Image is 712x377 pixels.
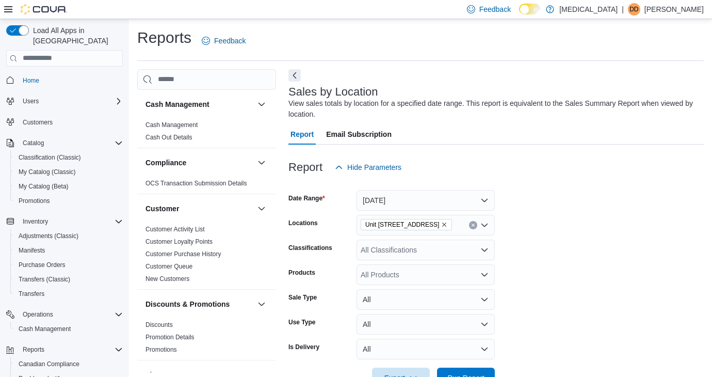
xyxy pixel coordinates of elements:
[14,358,123,370] span: Canadian Compliance
[145,203,253,214] button: Customer
[19,275,70,284] span: Transfers (Classic)
[14,323,75,335] a: Cash Management
[622,3,624,15] p: |
[145,334,195,341] a: Promotion Details
[19,325,71,333] span: Cash Management
[290,124,314,145] span: Report
[23,217,48,226] span: Inventory
[19,215,123,228] span: Inventory
[214,36,246,46] span: Feedback
[14,259,70,271] a: Purchase Orders
[10,229,127,243] button: Adjustments (Classic)
[19,95,123,107] span: Users
[288,69,301,82] button: Next
[23,139,44,147] span: Catalog
[14,151,123,164] span: Classification (Classic)
[19,137,123,149] span: Catalog
[10,258,127,272] button: Purchase Orders
[14,358,84,370] a: Canadian Compliance
[10,179,127,194] button: My Catalog (Beta)
[519,4,541,14] input: Dark Mode
[19,74,123,87] span: Home
[137,27,191,48] h1: Reports
[14,230,123,242] span: Adjustments (Classic)
[19,215,52,228] button: Inventory
[145,134,192,141] a: Cash Out Details
[14,166,123,178] span: My Catalog (Classic)
[145,250,221,258] span: Customer Purchase History
[145,321,173,328] a: Discounts
[288,86,378,98] h3: Sales by Location
[145,203,179,214] h3: Customer
[10,322,127,336] button: Cash Management
[145,275,189,283] span: New Customers
[357,190,495,211] button: [DATE]
[2,94,127,108] button: Users
[559,3,618,15] p: [MEDICAL_DATA]
[19,153,81,162] span: Classification (Classic)
[19,116,123,129] span: Customers
[198,30,250,51] a: Feedback
[19,343,48,356] button: Reports
[145,158,186,168] h3: Compliance
[21,4,67,14] img: Cova
[19,74,43,87] a: Home
[14,180,123,193] span: My Catalog (Beta)
[10,357,127,371] button: Canadian Compliance
[145,179,247,187] span: OCS Transaction Submission Details
[137,319,276,360] div: Discounts & Promotions
[255,202,268,215] button: Customer
[19,182,69,191] span: My Catalog (Beta)
[19,343,123,356] span: Reports
[14,273,74,286] a: Transfers (Classic)
[145,346,177,353] a: Promotions
[480,271,489,279] button: Open list of options
[145,133,192,142] span: Cash Out Details
[255,298,268,310] button: Discounts & Promotions
[14,288,48,300] a: Transfers
[14,323,123,335] span: Cash Management
[14,288,123,300] span: Transfers
[14,195,54,207] a: Promotions
[2,342,127,357] button: Reports
[145,263,192,270] a: Customer Queue
[480,246,489,254] button: Open list of options
[255,156,268,169] button: Compliance
[19,197,50,205] span: Promotions
[10,243,127,258] button: Manifests
[288,343,319,351] label: Is Delivery
[145,275,189,282] a: New Customers
[19,290,44,298] span: Transfers
[14,166,80,178] a: My Catalog (Classic)
[255,98,268,111] button: Cash Management
[288,161,322,174] h3: Report
[331,157,406,178] button: Hide Parameters
[288,244,332,252] label: Classifications
[23,76,39,85] span: Home
[288,318,315,326] label: Use Type
[2,307,127,322] button: Operations
[145,333,195,341] span: Promotion Details
[19,116,57,129] a: Customers
[137,223,276,289] div: Customer
[23,310,53,319] span: Operations
[19,246,45,255] span: Manifests
[145,345,177,354] span: Promotions
[10,287,127,301] button: Transfers
[145,180,247,187] a: OCS Transaction Submission Details
[19,95,43,107] button: Users
[644,3,704,15] p: [PERSON_NAME]
[14,195,123,207] span: Promotions
[145,99,209,109] h3: Cash Management
[14,230,83,242] a: Adjustments (Classic)
[19,360,79,368] span: Canadian Compliance
[10,150,127,165] button: Classification (Classic)
[2,115,127,130] button: Customers
[23,345,44,354] span: Reports
[628,3,640,15] div: Diego de Azevedo
[14,151,85,164] a: Classification (Classic)
[629,3,638,15] span: Dd
[357,289,495,310] button: All
[14,244,123,257] span: Manifests
[365,219,439,230] span: Unit [STREET_ADDRESS]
